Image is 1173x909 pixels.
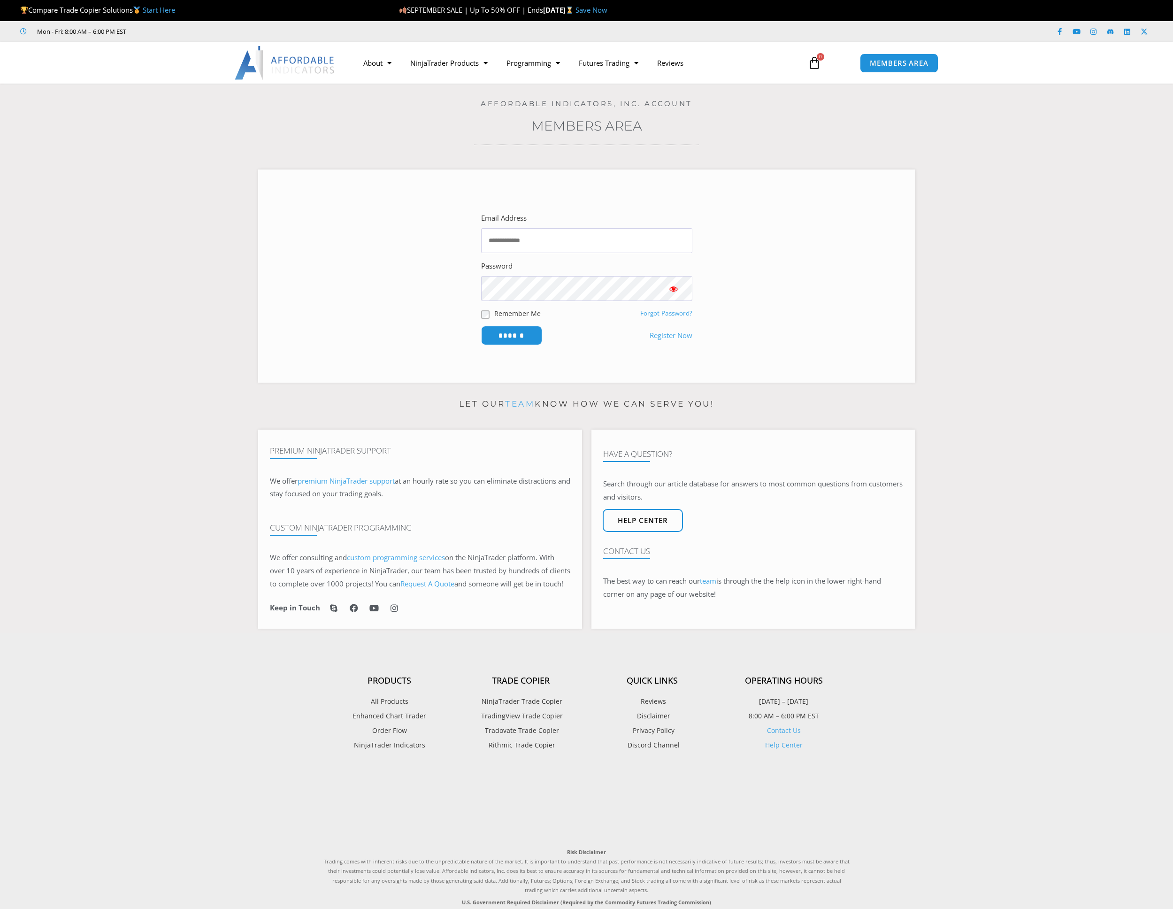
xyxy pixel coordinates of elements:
[638,695,666,708] span: Reviews
[630,724,675,737] span: Privacy Policy
[298,476,395,485] a: premium NinjaTrader support
[765,740,803,749] a: Help Center
[587,676,718,686] h4: Quick Links
[353,710,426,722] span: Enhanced Chart Trader
[270,476,570,499] span: at an hourly rate so you can eliminate distractions and stay focused on your trading goals.
[354,739,425,751] span: NinjaTrader Indicators
[324,695,455,708] a: All Products
[794,49,835,77] a: 0
[139,27,280,36] iframe: Customer reviews powered by Trustpilot
[270,553,570,588] span: on the NinjaTrader platform. With over 10 years of experience in NinjaTrader, our team has been t...
[486,739,555,751] span: Rithmic Trade Copier
[603,449,904,459] h4: Have A Question?
[324,710,455,722] a: Enhanced Chart Trader
[324,772,850,838] iframe: Customer reviews powered by Trustpilot
[270,476,298,485] span: We offer
[347,553,445,562] a: custom programming services
[718,695,850,708] p: [DATE] – [DATE]
[324,724,455,737] a: Order Flow
[479,695,562,708] span: NinjaTrader Trade Copier
[566,7,573,14] img: ⌛
[767,726,801,735] a: Contact Us
[270,523,570,532] h4: Custom NinjaTrader Programming
[650,329,692,342] a: Register Now
[483,724,559,737] span: Tradovate Trade Copier
[20,5,175,15] span: Compare Trade Copier Solutions
[455,710,587,722] a: TradingView Trade Copier
[640,309,692,317] a: Forgot Password?
[481,99,692,108] a: Affordable Indicators, Inc. Account
[603,547,904,556] h4: Contact Us
[567,848,606,855] strong: Risk Disclaimer
[575,5,607,15] a: Save Now
[569,52,648,74] a: Futures Trading
[587,695,718,708] a: Reviews
[505,399,535,408] a: team
[479,710,563,722] span: TradingView Trade Copier
[324,676,455,686] h4: Products
[655,276,692,301] button: Show password
[870,60,928,67] span: MEMBERS AREA
[497,52,569,74] a: Programming
[235,46,336,80] img: LogoAI | Affordable Indicators – NinjaTrader
[21,7,28,14] img: 🏆
[603,478,904,504] p: Search through our article database for answers to most common questions from customers and visit...
[35,26,126,37] span: Mon - Fri: 8:00 AM – 6:00 PM EST
[133,7,140,14] img: 🥇
[455,676,587,686] h4: Trade Copier
[860,54,938,73] a: MEMBERS AREA
[401,52,497,74] a: NinjaTrader Products
[324,739,455,751] a: NinjaTrader Indicators
[817,53,824,61] span: 0
[270,553,445,562] span: We offer consulting and
[270,603,320,612] h6: Keep in Touch
[543,5,575,15] strong: [DATE]
[618,517,668,524] span: Help center
[481,260,513,273] label: Password
[587,724,718,737] a: Privacy Policy
[481,212,527,225] label: Email Address
[399,7,406,14] img: 🍂
[587,739,718,751] a: Discord Channel
[531,118,642,134] a: Members Area
[455,724,587,737] a: Tradovate Trade Copier
[372,724,407,737] span: Order Flow
[400,579,454,588] a: Request A Quote
[143,5,175,15] a: Start Here
[455,739,587,751] a: Rithmic Trade Copier
[399,5,543,15] span: SEPTEMBER SALE | Up To 50% OFF | Ends
[603,575,904,601] p: The best way to can reach our is through the the help icon in the lower right-hand corner on any ...
[625,739,680,751] span: Discord Channel
[587,710,718,722] a: Disclaimer
[258,397,915,412] p: Let our know how we can serve you!
[494,308,541,318] label: Remember Me
[635,710,670,722] span: Disclaimer
[270,446,570,455] h4: Premium NinjaTrader Support
[718,710,850,722] p: 8:00 AM – 6:00 PM EST
[462,899,711,906] strong: U.S. Government Required Disclaimer (Required by the Commodity Futures Trading Commission)
[455,695,587,708] a: NinjaTrader Trade Copier
[648,52,693,74] a: Reviews
[700,576,716,585] a: team
[603,509,683,532] a: Help center
[718,676,850,686] h4: Operating Hours
[324,847,850,895] p: Trading comes with inherent risks due to the unpredictable nature of the market. It is important ...
[371,695,408,708] span: All Products
[354,52,401,74] a: About
[354,52,797,74] nav: Menu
